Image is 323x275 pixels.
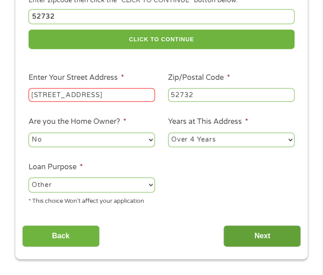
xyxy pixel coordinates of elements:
[29,194,155,206] div: * This choice Won’t affect your application
[29,88,155,102] input: 1 Main Street
[168,73,230,83] label: Zip/Postal Code
[223,225,301,247] input: Next
[168,117,248,127] label: Years at This Address
[29,162,83,172] label: Loan Purpose
[29,29,294,49] button: CLICK TO CONTINUE
[29,117,126,127] label: Are you the Home Owner?
[22,225,100,247] input: Back
[29,73,124,83] label: Enter Your Street Address
[29,9,294,24] input: Enter Zipcode (e.g 01510)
